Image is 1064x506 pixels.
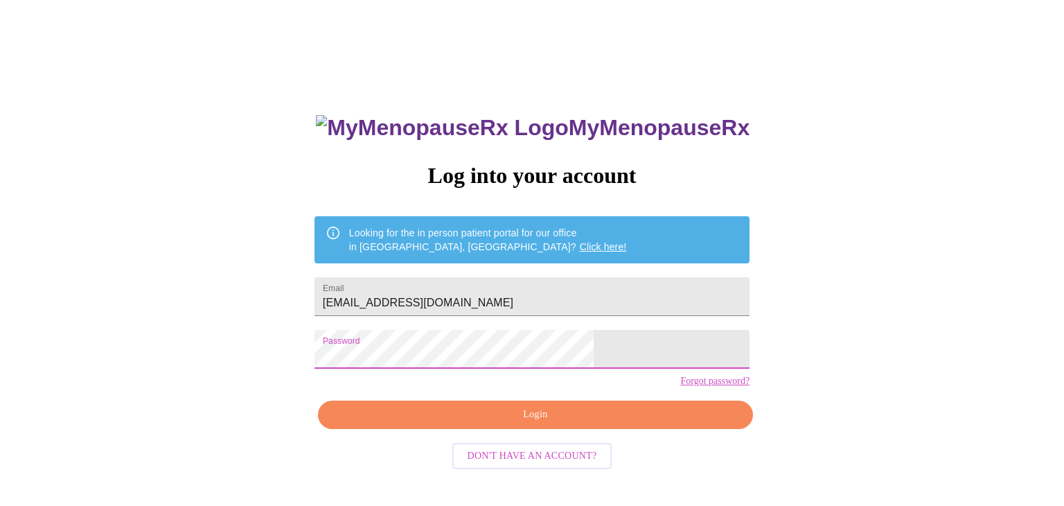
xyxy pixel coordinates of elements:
[334,406,737,424] span: Login
[680,376,750,387] a: Forgot password?
[580,241,627,252] a: Click here!
[449,448,616,460] a: Don't have an account?
[316,115,750,141] h3: MyMenopauseRx
[349,220,627,259] div: Looking for the in person patient portal for our office in [GEOGRAPHIC_DATA], [GEOGRAPHIC_DATA]?
[314,163,750,189] h3: Log into your account
[318,401,753,429] button: Login
[452,443,612,470] button: Don't have an account?
[316,115,568,141] img: MyMenopauseRx Logo
[468,448,597,465] span: Don't have an account?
